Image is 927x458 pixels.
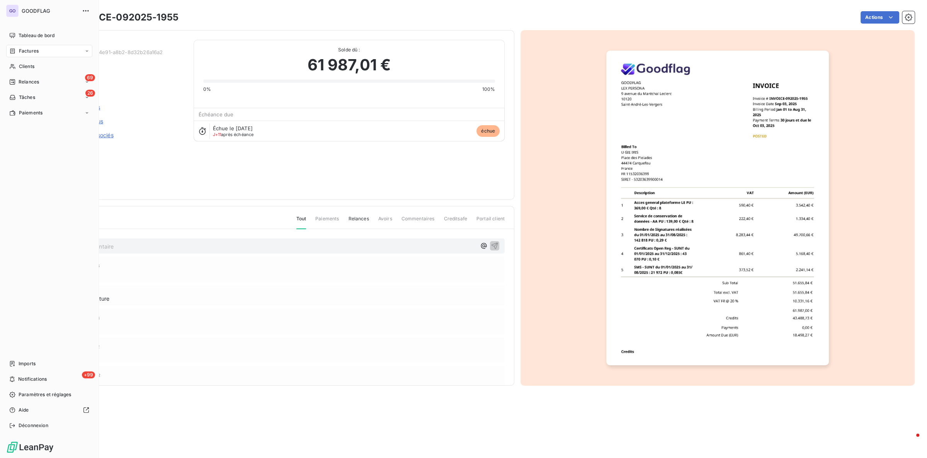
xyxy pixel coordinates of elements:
h3: INVOICE-092025-1955 [72,10,179,24]
span: Solde dû : [203,46,495,53]
span: J+11 [213,132,221,137]
span: 069ca191-a05a-4e91-a8b2-8d32b26a16a2 [61,49,184,55]
span: Tableau de bord [19,32,54,39]
span: Imports [19,360,36,367]
span: GOODFLAG [22,8,77,14]
div: GO [6,5,19,17]
span: échue [476,125,500,137]
span: Commentaires [401,215,435,228]
span: Notifications [18,376,47,383]
span: Paiements [19,109,43,116]
span: Tout [296,215,306,229]
span: 0% [203,86,211,93]
span: Paramètres et réglages [19,391,71,398]
span: Factures [19,48,39,54]
span: 69 [85,74,95,81]
span: Déconnexion [19,422,48,429]
img: invoice_thumbnail [606,51,828,365]
span: 26 [85,90,95,97]
img: Logo LeanPay [6,441,54,453]
iframe: Intercom live chat [901,432,919,450]
span: Avoirs [378,215,392,228]
span: Relances [19,78,39,85]
span: après échéance [213,132,254,137]
span: Clients [19,63,34,70]
span: Échue le [DATE] [213,125,253,131]
span: Tâches [19,94,35,101]
a: Aide [6,404,92,416]
span: Portail client [476,215,505,228]
span: Paiements [315,215,339,228]
button: Actions [861,11,899,24]
span: Relances [348,215,369,228]
span: +99 [82,371,95,378]
span: 100% [482,86,495,93]
span: Échéance due [199,111,234,117]
span: Creditsafe [444,215,467,228]
span: 61 987,01 € [307,53,391,77]
span: Aide [19,407,29,414]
